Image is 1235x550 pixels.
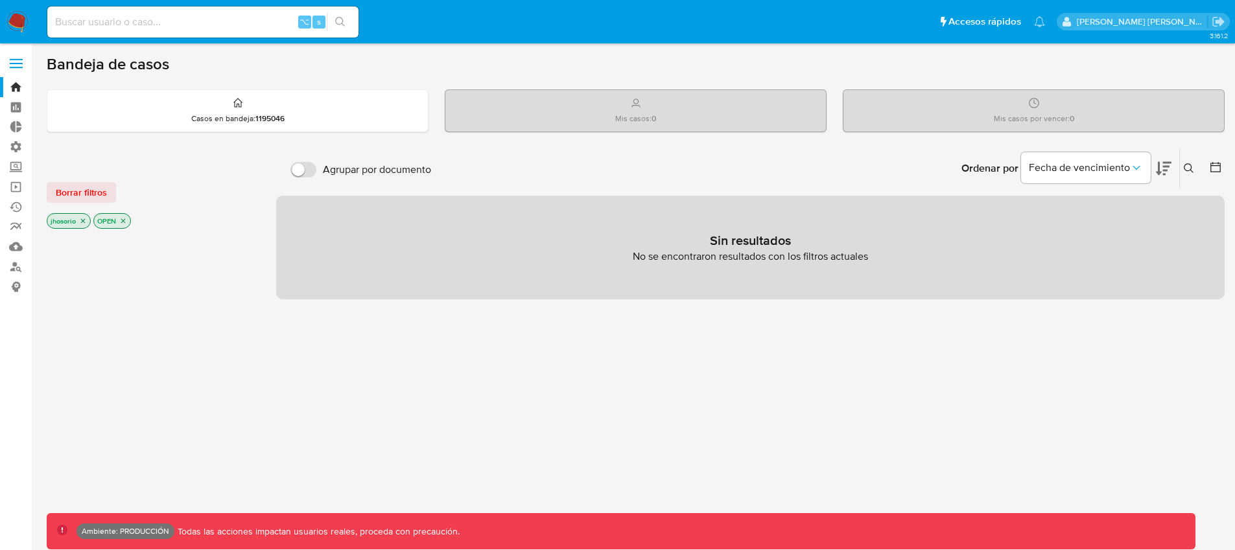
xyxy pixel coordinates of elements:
[317,16,321,28] span: s
[1077,16,1208,28] p: jhon.osorio@mercadolibre.com.co
[174,525,460,538] p: Todas las acciones impactan usuarios reales, proceda con precaución.
[948,15,1021,29] span: Accesos rápidos
[47,14,359,30] input: Buscar usuario o caso...
[1212,15,1225,29] a: Salir
[327,13,353,31] button: search-icon
[1034,16,1045,27] a: Notificaciones
[300,16,309,28] span: ⌥
[82,529,169,534] p: Ambiente: PRODUCCIÓN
